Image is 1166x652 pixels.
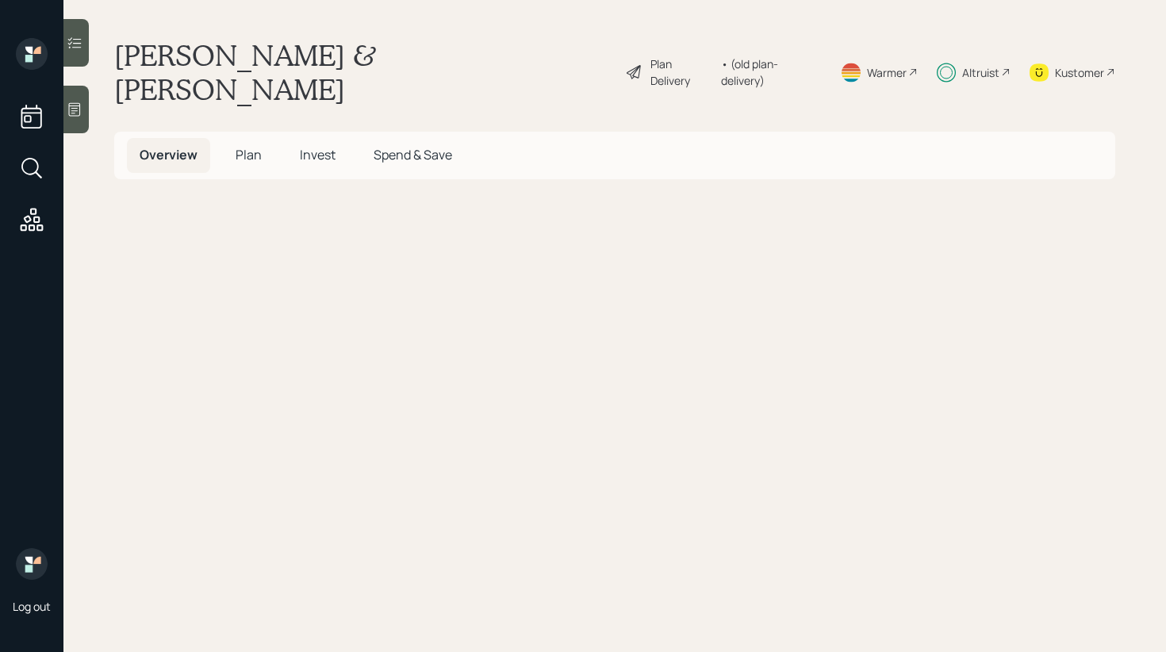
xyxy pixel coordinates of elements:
div: Warmer [867,64,907,81]
div: Kustomer [1055,64,1104,81]
span: Overview [140,146,198,163]
span: Invest [300,146,336,163]
div: • (old plan-delivery) [721,56,821,89]
span: Plan [236,146,262,163]
img: retirable_logo.png [16,548,48,580]
div: Altruist [962,64,999,81]
span: Spend & Save [374,146,452,163]
h1: [PERSON_NAME] & [PERSON_NAME] [114,38,612,106]
div: Plan Delivery [650,56,713,89]
div: Log out [13,599,51,614]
